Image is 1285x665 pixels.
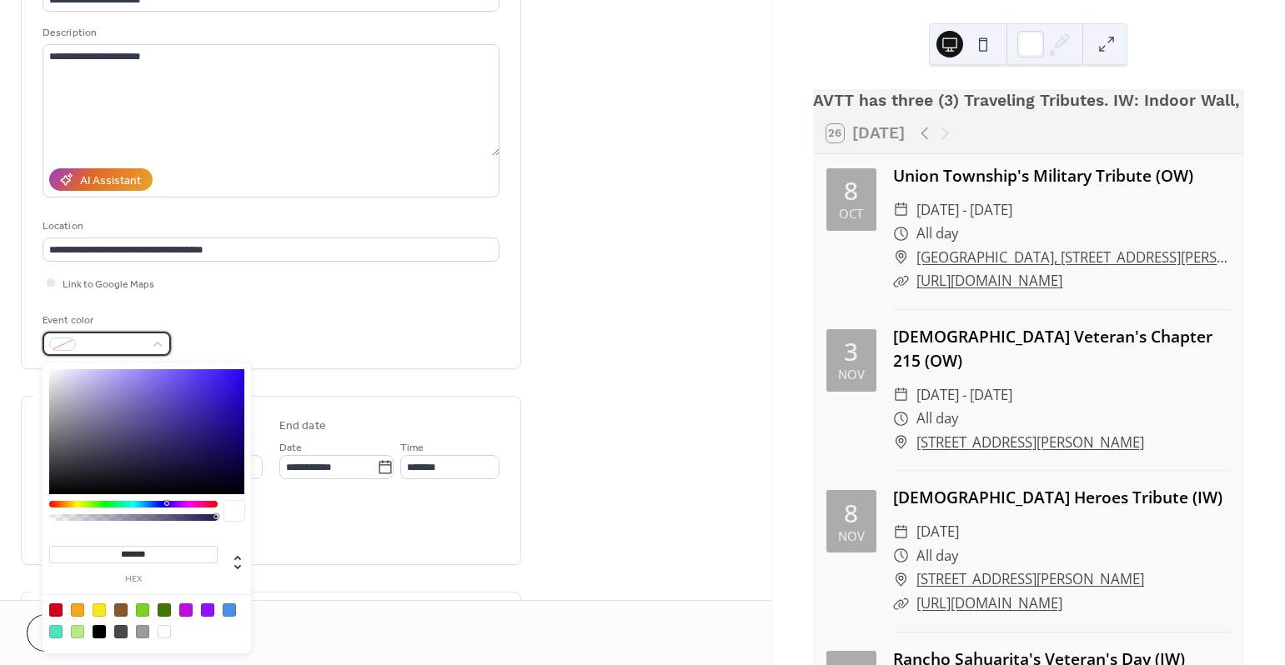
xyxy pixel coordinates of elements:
span: Date [279,439,302,457]
div: #F5A623 [71,603,84,617]
div: ​ [893,222,909,246]
span: All day [916,407,958,431]
div: ​ [893,431,909,455]
a: [DEMOGRAPHIC_DATA] Heroes Tribute (IW) [893,486,1222,508]
button: Cancel [27,614,129,652]
div: Event color [43,312,168,329]
span: All day [916,544,958,568]
div: AVTT has three (3) Traveling Tributes. IW: Indoor Wall, OW: Outdoor Wall [813,89,1244,113]
div: ​ [893,407,909,431]
div: #000000 [93,625,106,638]
div: ​ [893,198,909,222]
a: Union Township's Military Tribute (OW) [893,164,1193,187]
div: #F8E71C [93,603,106,617]
div: ​ [893,269,909,293]
div: ​ [893,520,909,544]
a: [GEOGRAPHIC_DATA], [STREET_ADDRESS][PERSON_NAME][PERSON_NAME] [916,246,1231,270]
div: #7ED321 [136,603,149,617]
span: [DATE] [916,520,959,544]
a: [STREET_ADDRESS][PERSON_NAME] [916,567,1144,592]
div: #417505 [158,603,171,617]
div: #4A90E2 [223,603,236,617]
div: End date [279,417,326,435]
div: 8 [844,501,858,526]
span: [DATE] - [DATE] [916,383,1012,407]
span: Time [400,439,424,457]
div: ​ [893,246,909,270]
span: [DATE] - [DATE] [916,198,1012,222]
span: All day [916,222,958,246]
div: #9B9B9B [136,625,149,638]
div: ​ [893,383,909,407]
a: [URL][DOMAIN_NAME] [916,271,1062,290]
div: #9013FE [201,603,214,617]
div: #8B572A [114,603,128,617]
div: [DEMOGRAPHIC_DATA] Veteran's Chapter 215 (OW) [893,325,1231,373]
div: Oct [839,207,863,220]
div: #BD10E0 [179,603,193,617]
div: #B8E986 [71,625,84,638]
div: #D0021B [49,603,63,617]
div: ​ [893,592,909,616]
div: #FFFFFF [158,625,171,638]
div: Description [43,24,496,42]
div: ​ [893,567,909,592]
div: ​ [893,544,909,568]
a: [STREET_ADDRESS][PERSON_NAME] [916,431,1144,455]
div: 3 [844,339,858,364]
div: AI Assistant [80,172,141,190]
div: 8 [844,178,858,203]
div: Nov [838,530,865,542]
div: Nov [838,368,865,381]
div: #4A4A4A [114,625,128,638]
a: [URL][DOMAIN_NAME] [916,593,1062,612]
div: #50E3C2 [49,625,63,638]
label: hex [49,575,218,584]
button: AI Assistant [49,168,153,191]
div: Location [43,217,496,235]
span: Link to Google Maps [63,276,154,293]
